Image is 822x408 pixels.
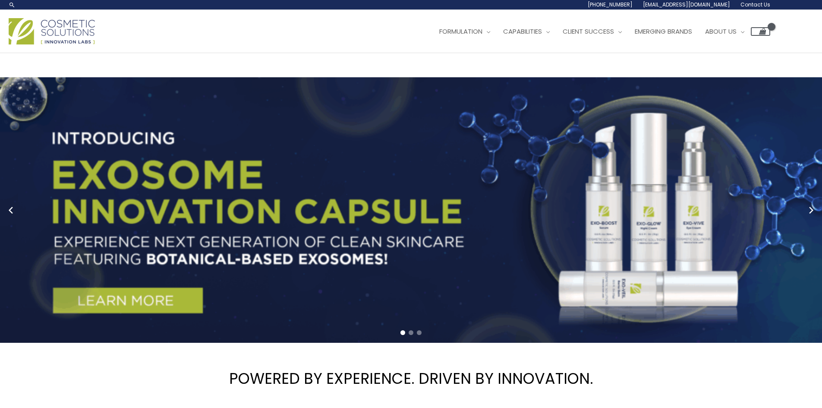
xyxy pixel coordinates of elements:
a: Formulation [433,19,497,44]
span: Go to slide 2 [409,330,413,335]
button: Next slide [805,204,818,217]
button: Previous slide [4,204,17,217]
span: [EMAIL_ADDRESS][DOMAIN_NAME] [643,1,730,8]
span: About Us [705,27,737,36]
span: Contact Us [740,1,770,8]
img: Cosmetic Solutions Logo [9,18,95,44]
span: Client Success [563,27,614,36]
a: Capabilities [497,19,556,44]
a: View Shopping Cart, empty [751,27,770,36]
span: Formulation [439,27,482,36]
span: Go to slide 3 [417,330,422,335]
nav: Site Navigation [426,19,770,44]
span: [PHONE_NUMBER] [588,1,633,8]
span: Emerging Brands [635,27,692,36]
a: Client Success [556,19,628,44]
a: Search icon link [9,1,16,8]
a: Emerging Brands [628,19,699,44]
span: Capabilities [503,27,542,36]
a: About Us [699,19,751,44]
span: Go to slide 1 [400,330,405,335]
